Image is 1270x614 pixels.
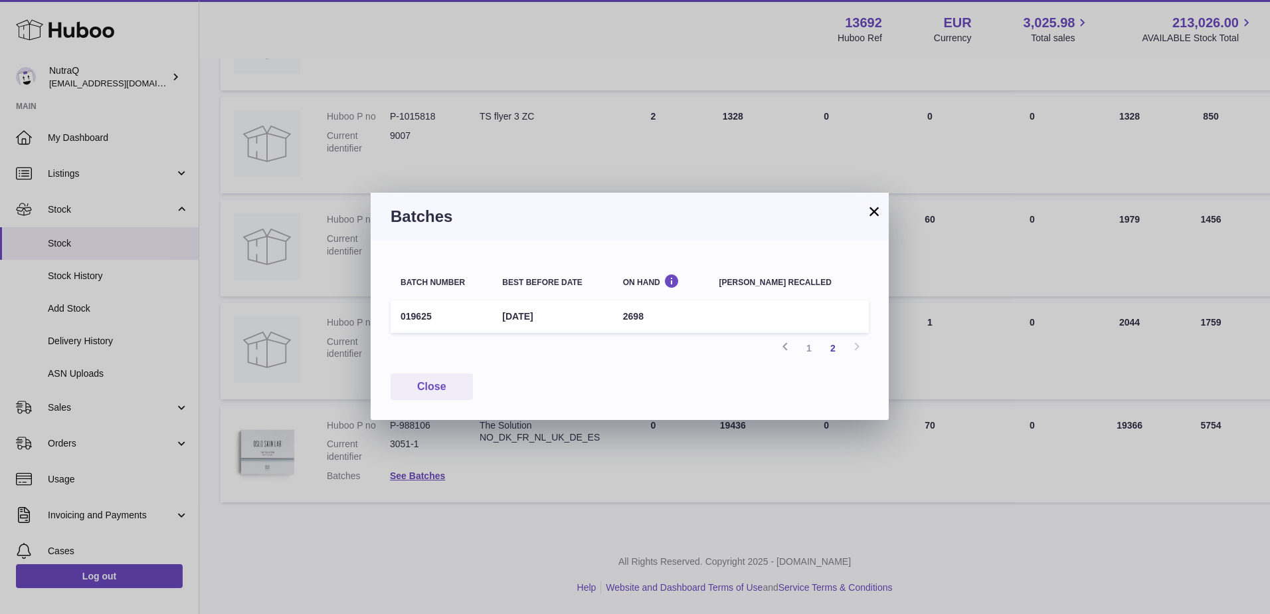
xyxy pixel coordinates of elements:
td: 019625 [391,300,492,333]
td: [DATE] [492,300,612,333]
div: Best before date [502,278,602,287]
button: Close [391,373,473,401]
div: [PERSON_NAME] recalled [719,278,859,287]
button: × [866,203,882,219]
a: 2 [821,336,845,360]
td: 2698 [613,300,709,333]
div: On Hand [623,274,699,286]
h3: Batches [391,206,869,227]
div: Batch number [401,278,482,287]
a: 1 [797,336,821,360]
